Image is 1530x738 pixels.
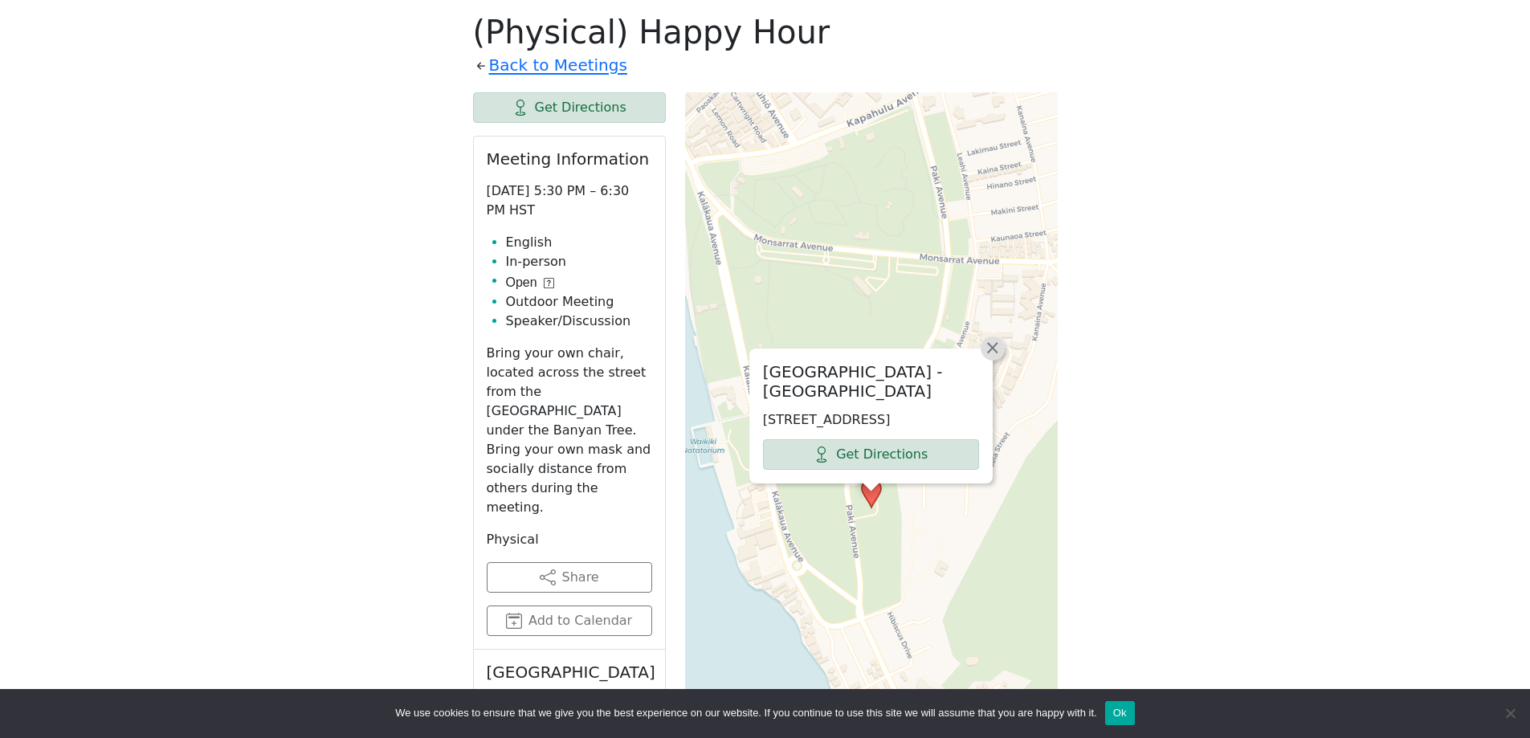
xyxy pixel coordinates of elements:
span: No [1502,705,1518,721]
span: We use cookies to ensure that we give you the best experience on our website. If you continue to ... [395,705,1096,721]
span: × [985,338,1001,357]
a: Get Directions [763,439,979,470]
h2: [GEOGRAPHIC_DATA] - [GEOGRAPHIC_DATA] [763,362,979,401]
li: In-person [506,252,652,271]
li: Speaker/Discussion [506,312,652,331]
p: Bring your own chair, located across the street from the [GEOGRAPHIC_DATA] under the Banyan Tree.... [487,344,652,517]
a: Back to Meetings [489,51,627,80]
h2: Meeting Information [487,149,652,169]
button: Share [487,562,652,593]
a: Get Directions [473,92,666,123]
h2: [GEOGRAPHIC_DATA] - [GEOGRAPHIC_DATA] [487,663,652,720]
button: Add to Calendar [487,605,652,636]
p: [DATE] 5:30 PM – 6:30 PM HST [487,181,652,220]
li: Outdoor Meeting [506,292,652,312]
button: Open [506,273,554,292]
button: Ok [1105,701,1135,725]
li: English [506,233,652,252]
p: Physical [487,530,652,549]
a: Close popup [981,336,1005,361]
h1: (Physical) Happy Hour [473,13,1058,51]
p: [STREET_ADDRESS] [763,410,979,430]
span: Open [506,273,537,292]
